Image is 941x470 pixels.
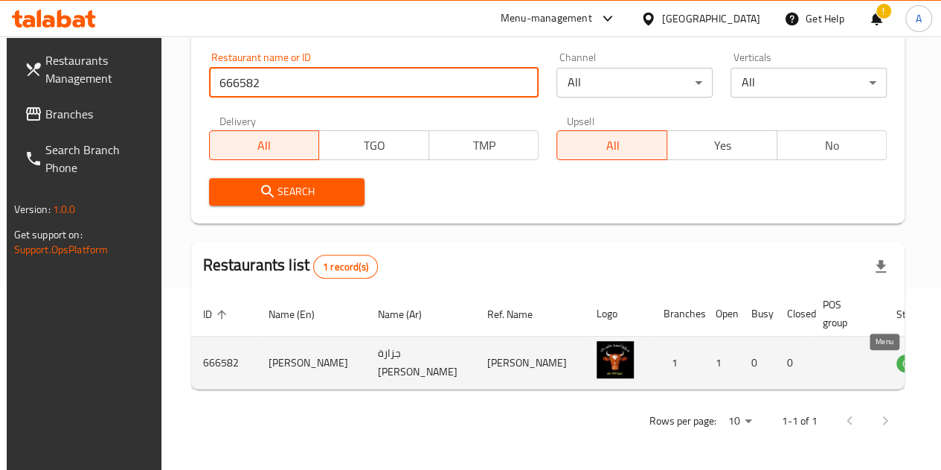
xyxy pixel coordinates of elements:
[563,135,661,156] span: All
[209,178,365,206] button: Search
[203,305,231,323] span: ID
[13,132,164,185] a: Search Branch Phone
[314,260,377,274] span: 1 record(s)
[45,105,152,123] span: Branches
[739,291,775,337] th: Busy
[649,412,716,431] p: Rows per page:
[775,337,811,390] td: 0
[209,68,539,98] input: Search for restaurant name or ID..
[14,240,109,259] a: Support.OpsPlatform
[13,96,164,132] a: Branches
[221,182,353,201] span: Search
[667,130,777,160] button: Yes
[209,130,320,160] button: All
[652,337,704,390] td: 1
[567,115,594,126] label: Upsell
[916,10,922,27] span: A
[13,42,164,96] a: Restaurants Management
[45,141,152,177] span: Search Branch Phone
[325,135,423,156] span: TGO
[475,337,585,390] td: [PERSON_NAME]
[191,337,257,390] td: 666582
[585,291,652,337] th: Logo
[823,296,867,331] span: POS group
[269,305,334,323] span: Name (En)
[366,337,475,390] td: جزارة [PERSON_NAME]
[739,337,775,390] td: 0
[556,68,713,98] div: All
[45,51,152,87] span: Restaurants Management
[209,16,887,39] h2: Restaurant search
[14,200,51,219] span: Version:
[435,135,533,156] span: TMP
[704,291,739,337] th: Open
[662,10,760,27] div: [GEOGRAPHIC_DATA]
[597,341,634,378] img: Ahmed Othman Butchery
[487,305,552,323] span: Ref. Name
[14,225,83,244] span: Get support on:
[556,130,667,160] button: All
[428,130,539,160] button: TMP
[777,130,887,160] button: No
[318,130,429,160] button: TGO
[203,254,378,279] h2: Restaurants list
[501,10,592,28] div: Menu-management
[896,355,933,372] div: OPEN
[673,135,771,156] span: Yes
[378,305,441,323] span: Name (Ar)
[722,410,757,433] div: Rows per page:
[896,355,933,372] span: OPEN
[53,200,76,219] span: 1.0.0
[652,291,704,337] th: Branches
[219,115,257,126] label: Delivery
[775,291,811,337] th: Closed
[216,135,314,156] span: All
[783,135,881,156] span: No
[704,337,739,390] td: 1
[730,68,887,98] div: All
[863,249,899,285] div: Export file
[781,412,817,431] p: 1-1 of 1
[257,337,366,390] td: [PERSON_NAME]
[313,255,378,279] div: Total records count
